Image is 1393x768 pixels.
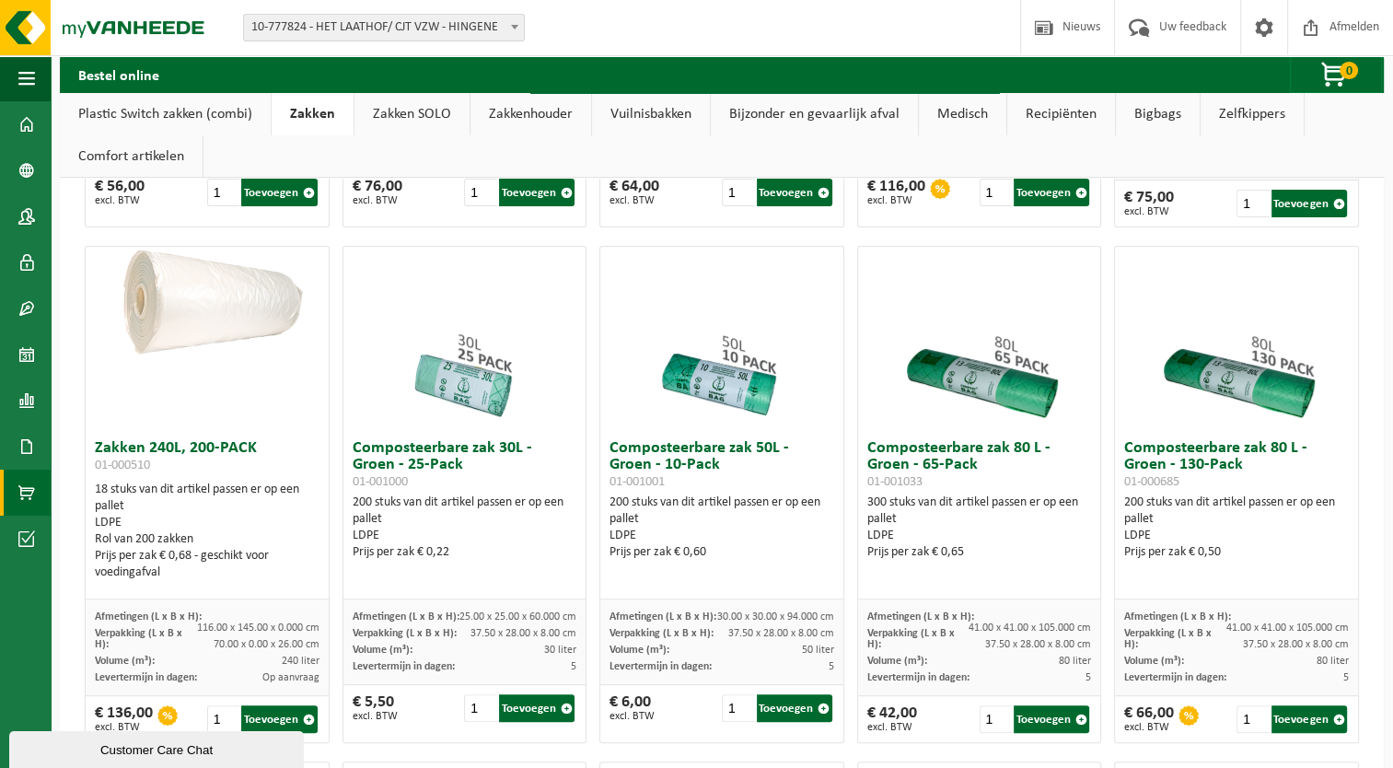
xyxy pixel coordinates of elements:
[499,179,575,206] button: Toevoegen
[802,645,834,656] span: 50 liter
[609,195,659,206] span: excl. BTW
[241,705,317,733] button: Toevoegen
[888,247,1072,431] img: 01-001033
[353,694,398,722] div: € 5,50
[1201,93,1304,135] a: Zelfkippers
[867,179,925,206] div: € 116,00
[609,645,669,656] span: Volume (m³):
[829,661,834,672] span: 5
[353,711,398,722] span: excl. BTW
[95,531,319,548] div: Rol van 200 zakken
[571,661,576,672] span: 5
[609,661,712,672] span: Levertermijn in dagen:
[95,482,319,581] div: 18 stuks van dit artikel passen er op een pallet
[353,528,577,544] div: LDPE
[353,661,455,672] span: Levertermijn in dagen:
[609,544,834,561] div: Prijs per zak € 0,60
[867,672,969,683] span: Levertermijn in dagen:
[262,672,319,683] span: Op aanvraag
[60,56,178,92] h2: Bestel online
[353,179,402,206] div: € 76,00
[1116,93,1200,135] a: Bigbags
[244,15,524,41] span: 10-777824 - HET LAATHOF/ CJT VZW - HINGENE
[1124,722,1174,733] span: excl. BTW
[353,645,412,656] span: Volume (m³):
[1236,190,1270,217] input: 1
[969,623,1091,634] span: 41.00 x 41.00 x 105.000 cm
[1317,656,1349,667] span: 80 liter
[1014,705,1089,733] button: Toevoegen
[609,694,655,722] div: € 6,00
[459,611,576,623] span: 25.00 x 25.00 x 60.000 cm
[95,548,319,581] div: Prijs per zak € 0,68 - geschikt voor voedingafval
[1271,190,1347,217] button: Toevoegen
[1226,623,1349,634] span: 41.00 x 41.00 x 105.000 cm
[1124,495,1349,561] div: 200 stuks van dit artikel passen er op een pallet
[609,495,834,561] div: 200 stuks van dit artikel passen er op een pallet
[1340,62,1358,79] span: 0
[867,544,1092,561] div: Prijs per zak € 0,65
[372,247,556,431] img: 01-001000
[609,711,655,722] span: excl. BTW
[609,440,834,490] h3: Composteerbare zak 50L - Groen - 10-Pack
[867,611,974,623] span: Afmetingen (L x B x H):
[717,611,834,623] span: 30.00 x 30.00 x 94.000 cm
[1236,705,1270,733] input: 1
[1007,93,1115,135] a: Recipiënten
[728,628,834,639] span: 37.50 x 28.00 x 8.00 cm
[207,705,240,733] input: 1
[464,179,497,206] input: 1
[1243,639,1349,650] span: 37.50 x 28.00 x 8.00 cm
[353,195,402,206] span: excl. BTW
[95,440,319,477] h3: Zakken 240L, 200-PACK
[214,639,319,650] span: 70.00 x 0.00 x 26.00 cm
[95,459,150,472] span: 01-000510
[630,247,814,431] img: 01-001001
[867,440,1092,490] h3: Composteerbare zak 80 L - Groen - 65-Pack
[9,727,308,768] iframe: chat widget
[1124,440,1349,490] h3: Composteerbare zak 80 L - Groen - 130-Pack
[1343,672,1349,683] span: 5
[867,528,1092,544] div: LDPE
[241,179,317,206] button: Toevoegen
[1124,705,1174,733] div: € 66,00
[95,656,155,667] span: Volume (m³):
[867,195,925,206] span: excl. BTW
[1124,475,1179,489] span: 01-000685
[919,93,1006,135] a: Medisch
[470,93,591,135] a: Zakkenhouder
[867,656,927,667] span: Volume (m³):
[95,722,153,733] span: excl. BTW
[867,495,1092,561] div: 300 stuks van dit artikel passen er op een pallet
[980,705,1013,733] input: 1
[1290,56,1382,93] button: 0
[207,179,240,206] input: 1
[1144,247,1329,431] img: 01-000685
[243,14,525,41] span: 10-777824 - HET LAATHOF/ CJT VZW - HINGENE
[544,645,576,656] span: 30 liter
[757,694,832,722] button: Toevoegen
[609,611,716,623] span: Afmetingen (L x B x H):
[609,475,665,489] span: 01-001001
[757,179,832,206] button: Toevoegen
[1124,656,1184,667] span: Volume (m³):
[1124,611,1231,623] span: Afmetingen (L x B x H):
[95,515,319,531] div: LDPE
[95,672,197,683] span: Levertermijn in dagen:
[86,247,329,368] img: 01-000510
[95,195,145,206] span: excl. BTW
[1271,705,1347,733] button: Toevoegen
[867,705,917,733] div: € 42,00
[272,93,354,135] a: Zakken
[867,722,917,733] span: excl. BTW
[1014,179,1089,206] button: Toevoegen
[711,93,918,135] a: Bijzonder en gevaarlijk afval
[1059,656,1091,667] span: 80 liter
[197,623,319,634] span: 116.00 x 145.00 x 0.000 cm
[282,656,319,667] span: 240 liter
[464,694,497,722] input: 1
[353,475,408,489] span: 01-001000
[592,93,710,135] a: Vuilnisbakken
[353,544,577,561] div: Prijs per zak € 0,22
